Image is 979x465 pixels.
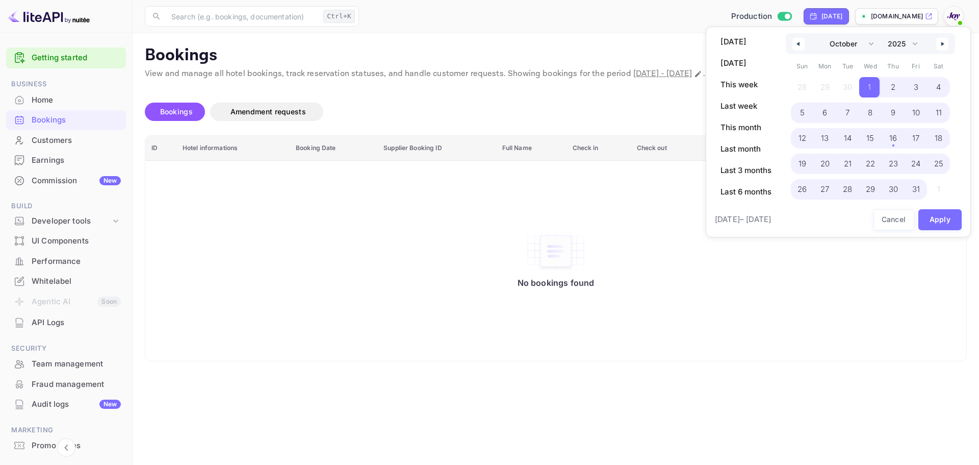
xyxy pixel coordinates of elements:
[882,151,905,172] button: 23
[912,180,920,199] span: 31
[814,100,837,120] button: 6
[800,104,805,122] span: 5
[814,58,837,75] span: Mon
[905,177,928,197] button: 31
[927,151,950,172] button: 25
[814,126,837,146] button: 13
[889,129,897,148] span: 16
[866,180,875,199] span: 29
[882,126,905,146] button: 16
[859,100,882,120] button: 8
[859,177,882,197] button: 29
[882,75,905,95] button: 2
[715,214,771,226] span: [DATE] – [DATE]
[889,180,898,199] span: 30
[912,104,920,122] span: 10
[836,126,859,146] button: 14
[868,104,872,122] span: 8
[882,177,905,197] button: 30
[918,209,962,230] button: Apply
[859,75,882,95] button: 1
[911,155,920,173] span: 24
[714,183,778,201] button: Last 6 months
[859,151,882,172] button: 22
[889,155,898,173] span: 23
[927,58,950,75] span: Sat
[882,100,905,120] button: 9
[836,58,859,75] span: Tue
[882,58,905,75] span: Thu
[797,180,807,199] span: 26
[912,129,919,148] span: 17
[836,177,859,197] button: 28
[936,104,942,122] span: 11
[845,104,849,122] span: 7
[905,126,928,146] button: 17
[814,177,837,197] button: 27
[714,97,778,115] button: Last week
[891,104,895,122] span: 9
[714,119,778,136] button: This month
[934,155,943,173] span: 25
[905,58,928,75] span: Fri
[866,155,875,173] span: 22
[935,129,942,148] span: 18
[844,129,852,148] span: 14
[714,162,778,179] button: Last 3 months
[822,104,827,122] span: 6
[791,58,814,75] span: Sun
[714,76,778,93] button: This week
[868,78,871,96] span: 1
[936,78,941,96] span: 4
[820,180,829,199] span: 27
[914,78,918,96] span: 3
[927,75,950,95] button: 4
[866,129,874,148] span: 15
[791,177,814,197] button: 26
[798,155,806,173] span: 19
[814,151,837,172] button: 20
[905,151,928,172] button: 24
[791,100,814,120] button: 5
[843,180,852,199] span: 28
[905,75,928,95] button: 3
[798,129,806,148] span: 12
[714,140,778,158] button: Last month
[873,209,914,230] button: Cancel
[844,155,852,173] span: 21
[859,58,882,75] span: Wed
[714,33,778,51] button: [DATE]
[821,129,829,148] span: 13
[714,55,778,72] button: [DATE]
[927,100,950,120] button: 11
[836,151,859,172] button: 21
[836,100,859,120] button: 7
[859,126,882,146] button: 15
[905,100,928,120] button: 10
[820,155,830,173] span: 20
[791,126,814,146] button: 12
[791,151,814,172] button: 19
[891,78,895,96] span: 2
[927,126,950,146] button: 18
